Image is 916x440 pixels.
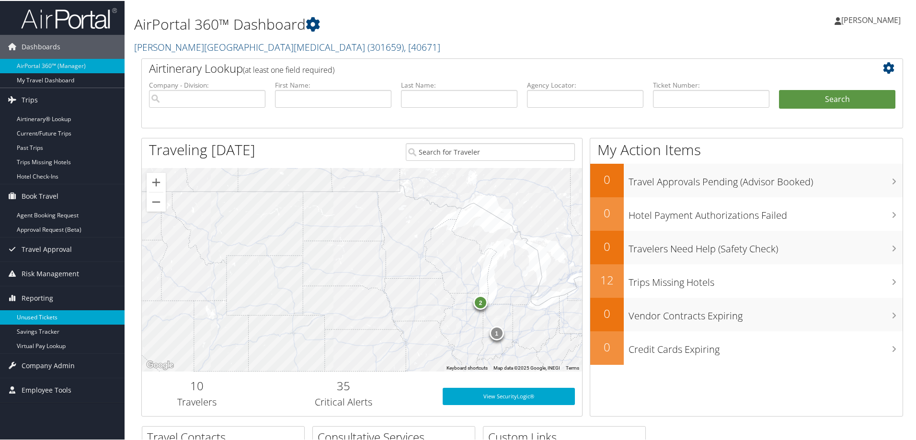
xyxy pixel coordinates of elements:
h3: Travelers Need Help (Safety Check) [629,237,903,255]
h3: Credit Cards Expiring [629,337,903,355]
a: View SecurityLogic® [443,387,575,404]
h1: My Action Items [590,139,903,159]
h2: Airtinerary Lookup [149,59,832,76]
a: 12Trips Missing Hotels [590,263,903,297]
h3: Trips Missing Hotels [629,270,903,288]
span: Map data ©2025 Google, INEGI [493,364,560,370]
span: Dashboards [22,34,60,58]
a: 0Credit Cards Expiring [590,330,903,364]
h2: 10 [149,377,245,393]
label: First Name: [275,79,391,89]
span: Trips [22,87,38,111]
div: 2 [473,294,488,309]
img: airportal-logo.png [21,6,117,29]
span: (at least one field required) [243,64,334,74]
label: Company - Division: [149,79,265,89]
a: 0Hotel Payment Authorizations Failed [590,196,903,230]
h2: 35 [259,377,428,393]
label: Agency Locator: [527,79,643,89]
label: Last Name: [401,79,517,89]
a: Open this area in Google Maps (opens a new window) [144,358,176,371]
h2: 0 [590,204,624,220]
h3: Travelers [149,395,245,408]
a: 0Travelers Need Help (Safety Check) [590,230,903,263]
h1: AirPortal 360™ Dashboard [134,13,652,34]
a: 0Vendor Contracts Expiring [590,297,903,330]
h2: 0 [590,305,624,321]
label: Ticket Number: [653,79,769,89]
h2: 12 [590,271,624,287]
h3: Hotel Payment Authorizations Failed [629,203,903,221]
button: Zoom in [147,172,166,191]
span: Book Travel [22,183,58,207]
a: [PERSON_NAME] [835,5,910,34]
h3: Travel Approvals Pending (Advisor Booked) [629,169,903,188]
span: [PERSON_NAME] [841,14,901,24]
button: Keyboard shortcuts [447,364,488,371]
span: ( 301659 ) [367,40,404,53]
span: Employee Tools [22,377,71,401]
span: Company Admin [22,353,75,377]
span: Risk Management [22,261,79,285]
h2: 0 [590,338,624,354]
h2: 0 [590,170,624,187]
a: [PERSON_NAME][GEOGRAPHIC_DATA][MEDICAL_DATA] [134,40,440,53]
h1: Traveling [DATE] [149,139,255,159]
img: Google [144,358,176,371]
input: Search for Traveler [406,142,575,160]
a: 0Travel Approvals Pending (Advisor Booked) [590,163,903,196]
h3: Vendor Contracts Expiring [629,304,903,322]
h3: Critical Alerts [259,395,428,408]
div: 1 [489,325,504,339]
button: Search [779,89,895,108]
button: Zoom out [147,192,166,211]
span: Travel Approval [22,237,72,260]
span: Reporting [22,285,53,309]
a: Terms (opens in new tab) [566,364,579,370]
span: , [ 40671 ] [404,40,440,53]
h2: 0 [590,237,624,254]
